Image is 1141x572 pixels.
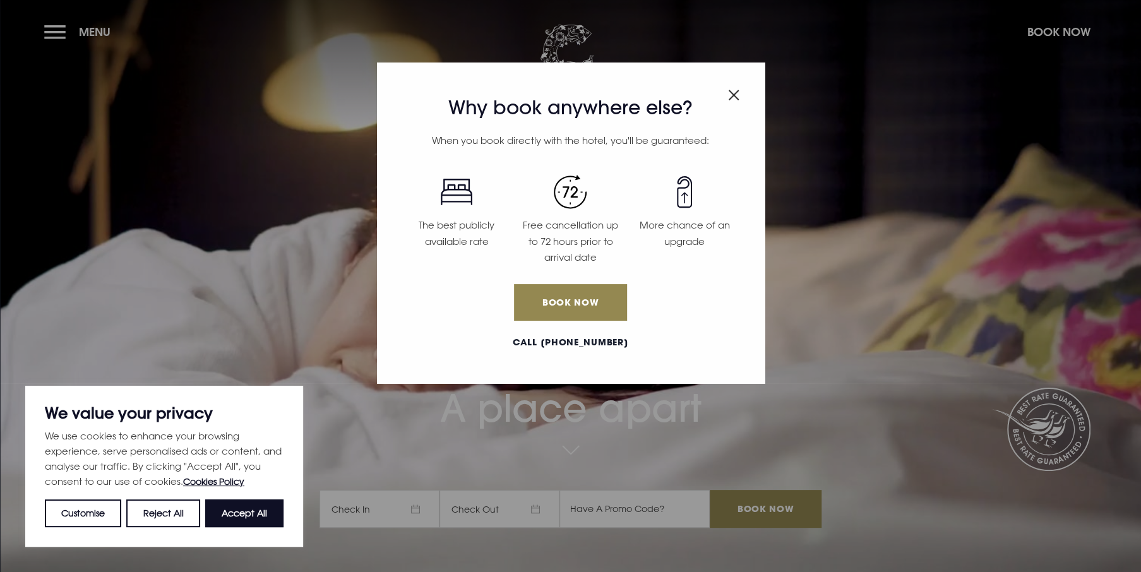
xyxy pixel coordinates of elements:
[25,386,303,547] div: We value your privacy
[407,217,506,249] p: The best publicly available rate
[126,499,200,527] button: Reject All
[400,133,742,149] p: When you book directly with the hotel, you'll be guaranteed:
[183,476,244,487] a: Cookies Policy
[400,336,742,349] a: Call [PHONE_NUMBER]
[635,217,734,249] p: More chance of an upgrade
[205,499,284,527] button: Accept All
[728,83,739,103] button: Close modal
[521,217,620,266] p: Free cancellation up to 72 hours prior to arrival date
[514,284,626,321] a: Book Now
[400,97,742,119] h3: Why book anywhere else?
[45,405,284,420] p: We value your privacy
[45,428,284,489] p: We use cookies to enhance your browsing experience, serve personalised ads or content, and analys...
[45,499,121,527] button: Customise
